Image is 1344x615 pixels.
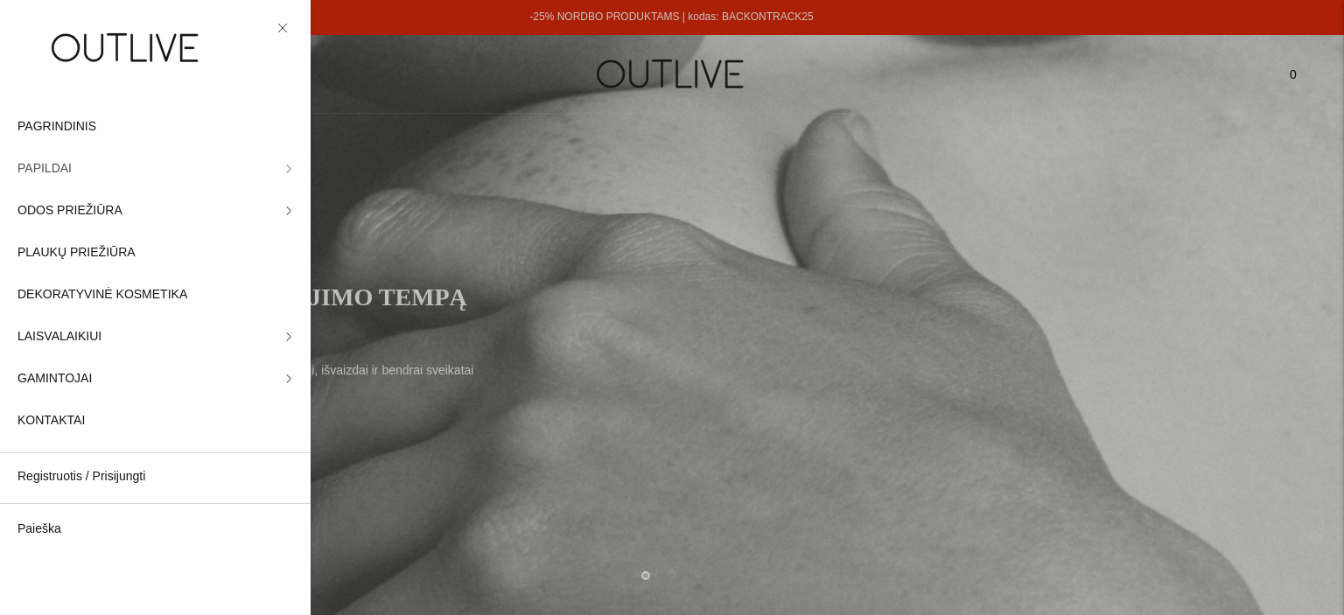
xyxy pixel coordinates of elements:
img: OUTLIVE [17,17,236,78]
span: KONTAKTAI [17,410,85,431]
span: PLAUKŲ PRIEŽIŪRA [17,242,136,263]
span: PAGRINDINIS [17,116,96,137]
span: LAISVALAIKIUI [17,326,101,347]
span: GAMINTOJAI [17,368,92,389]
span: DEKORATYVINĖ KOSMETIKA [17,284,187,305]
span: ODOS PRIEŽIŪRA [17,200,122,221]
span: PAPILDAI [17,158,72,179]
